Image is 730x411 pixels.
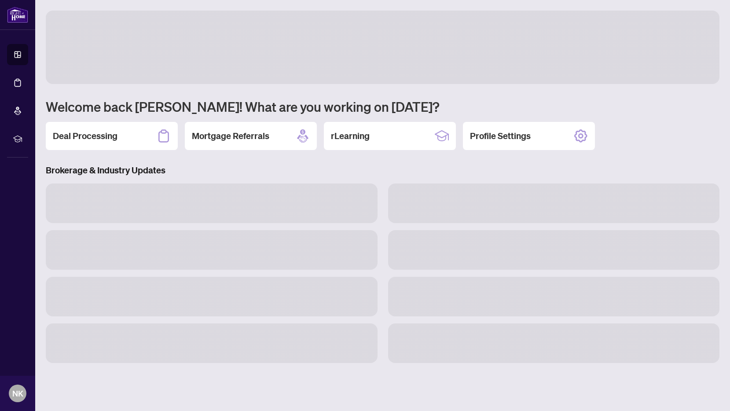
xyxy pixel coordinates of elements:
span: NK [12,387,23,400]
h1: Welcome back [PERSON_NAME]! What are you working on [DATE]? [46,98,719,115]
h2: Profile Settings [470,130,531,142]
h2: Mortgage Referrals [192,130,269,142]
h2: Deal Processing [53,130,117,142]
h3: Brokerage & Industry Updates [46,164,719,176]
h2: rLearning [331,130,370,142]
img: logo [7,7,28,23]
